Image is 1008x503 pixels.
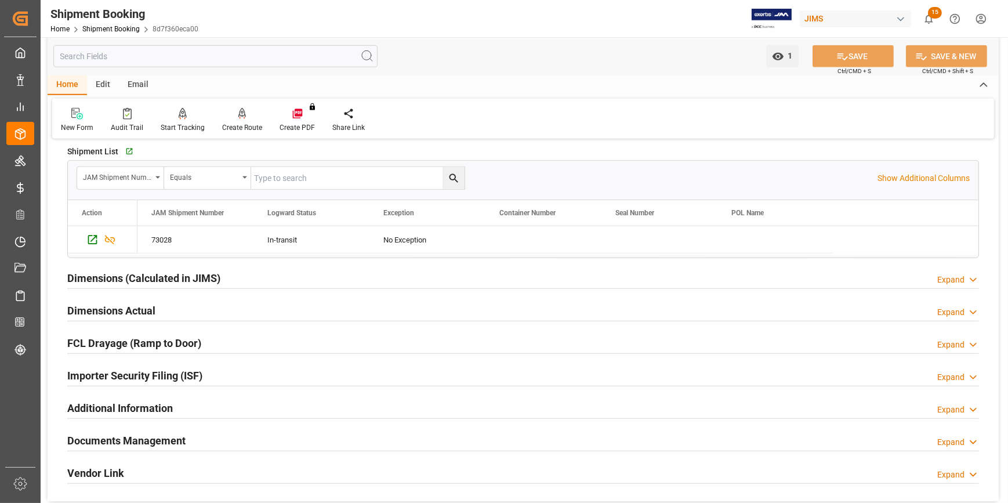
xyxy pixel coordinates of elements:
[922,67,973,75] span: Ctrl/CMD + Shift + S
[267,227,356,254] div: In-transit
[137,226,253,253] div: 73028
[67,335,201,351] h2: FCL Drayage (Ramp to Door)
[164,167,251,189] button: open menu
[67,465,124,481] h2: Vendor Link
[937,469,965,481] div: Expand
[267,209,316,217] span: Logward Status
[67,270,220,286] h2: Dimensions (Calculated in JIMS)
[499,209,556,217] span: Container Number
[77,167,164,189] button: open menu
[837,67,871,75] span: Ctrl/CMD + S
[928,7,942,19] span: 15
[906,45,987,67] button: SAVE & NEW
[731,209,764,217] span: POL Name
[878,172,970,184] p: Show Additional Columns
[119,75,157,95] div: Email
[813,45,894,67] button: SAVE
[82,209,102,217] div: Action
[251,167,465,189] input: Type to search
[82,25,140,33] a: Shipment Booking
[137,226,833,254] div: Press SPACE to select this row.
[222,122,262,133] div: Create Route
[67,368,202,383] h2: Importer Security Filing (ISF)
[67,400,173,416] h2: Additional Information
[50,5,198,23] div: Shipment Booking
[800,8,916,30] button: JIMS
[67,433,186,448] h2: Documents Management
[937,274,965,286] div: Expand
[937,339,965,351] div: Expand
[67,146,118,158] span: Shipment List
[937,371,965,383] div: Expand
[383,227,472,254] div: No Exception
[942,6,968,32] button: Help Center
[67,303,155,319] h2: Dimensions Actual
[83,169,151,183] div: JAM Shipment Number
[443,167,465,189] button: search button
[170,169,238,183] div: Equals
[111,122,143,133] div: Audit Trail
[332,122,365,133] div: Share Link
[766,45,799,67] button: open menu
[48,75,87,95] div: Home
[937,436,965,448] div: Expand
[937,404,965,416] div: Expand
[916,6,942,32] button: show 15 new notifications
[151,209,224,217] span: JAM Shipment Number
[800,10,911,27] div: JIMS
[752,9,792,29] img: Exertis%20JAM%20-%20Email%20Logo.jpg_1722504956.jpg
[61,122,93,133] div: New Form
[50,25,70,33] a: Home
[383,209,414,217] span: Exception
[161,122,205,133] div: Start Tracking
[87,75,119,95] div: Edit
[937,306,965,319] div: Expand
[53,45,378,67] input: Search Fields
[615,209,654,217] span: Seal Number
[784,51,793,60] span: 1
[68,226,137,254] div: Press SPACE to select this row.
